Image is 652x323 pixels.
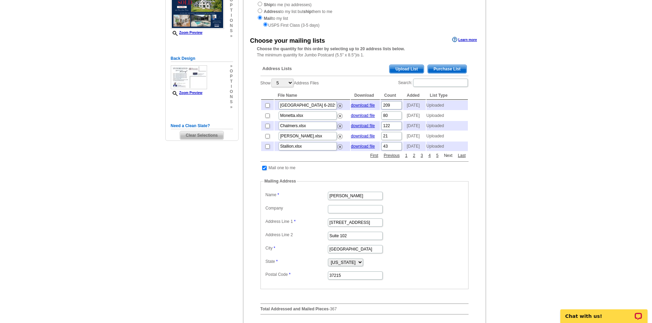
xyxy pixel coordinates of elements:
[171,31,203,35] a: Zoom Preview
[260,307,329,311] strong: Total Addressed and Mailed Pieces
[230,18,233,23] span: o
[266,232,327,238] label: Address Line 2
[264,178,297,184] legend: Mailing Address
[351,123,375,128] a: download file
[303,9,312,14] strong: ship
[428,65,466,73] span: Purchase List
[257,1,472,28] div: to me (no addresses) to my list but them to me to my list
[230,13,233,18] span: i
[180,131,223,139] span: Clear Selections
[404,152,409,159] a: 1
[403,131,425,141] td: [DATE]
[426,100,468,110] td: Uploaded
[230,3,233,8] span: p
[230,23,233,28] span: n
[434,152,440,159] a: 5
[230,99,233,105] span: s
[266,271,327,278] label: Postal Code
[230,28,233,33] span: s
[337,112,343,117] a: Remove this list
[263,66,292,72] span: Address Lists
[266,258,327,265] label: State
[257,22,472,28] div: USPS First Class (3-5 days)
[330,307,337,311] span: 367
[426,111,468,120] td: Uploaded
[351,91,380,100] th: Download
[419,152,425,159] a: 3
[171,55,233,62] h5: Back Design
[337,122,343,127] a: Remove this list
[230,74,233,79] span: p
[230,33,233,39] span: »
[403,142,425,151] td: [DATE]
[264,9,280,14] strong: Address
[337,113,343,119] img: delete.png
[260,78,319,88] label: Show Address Files
[389,65,423,73] span: Upload List
[266,192,327,198] label: Name
[351,103,375,108] a: download file
[268,164,296,171] td: Mail one to me
[264,2,273,7] strong: Ship
[426,91,468,100] th: List Type
[257,46,405,51] strong: Choose the quantity for this order by selecting up to 20 address lists below.
[403,111,425,120] td: [DATE]
[243,46,486,58] div: The minimum quantity for Jumbo Postcard (5.5" x 8.5")is 1.
[403,100,425,110] td: [DATE]
[337,143,343,148] a: Remove this list
[230,105,233,110] span: »
[403,91,425,100] th: Added
[250,36,325,45] div: Choose your mailing lists
[171,65,207,89] img: small-thumb.jpg
[452,37,477,42] a: Learn more
[426,131,468,141] td: Uploaded
[337,124,343,129] img: delete.png
[171,123,233,129] h5: Need a Clean Slate?
[230,64,233,69] span: »
[257,59,472,320] div: -
[266,245,327,251] label: City
[456,152,468,159] a: Last
[426,142,468,151] td: Uploaded
[351,144,375,149] a: download file
[337,103,343,108] img: delete.png
[266,218,327,225] label: Address Line 1
[230,89,233,94] span: o
[266,205,327,211] label: Company
[413,79,468,87] input: Search:
[264,16,272,21] strong: Mail
[337,102,343,107] a: Remove this list
[381,91,402,100] th: Count
[171,91,203,95] a: Zoom Preview
[230,8,233,13] span: t
[382,152,401,159] a: Previous
[271,79,293,87] select: ShowAddress Files
[230,79,233,84] span: t
[411,152,417,159] a: 2
[274,91,350,100] th: File Name
[230,94,233,99] span: n
[426,121,468,131] td: Uploaded
[369,152,380,159] a: First
[337,134,343,139] img: delete.png
[351,113,375,118] a: download file
[398,78,468,88] label: Search:
[427,152,433,159] a: 4
[337,133,343,137] a: Remove this list
[442,152,454,159] a: Next
[230,84,233,89] span: i
[351,134,375,138] a: download file
[403,121,425,131] td: [DATE]
[337,144,343,149] img: delete.png
[230,69,233,74] span: o
[556,301,652,323] iframe: LiveChat chat widget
